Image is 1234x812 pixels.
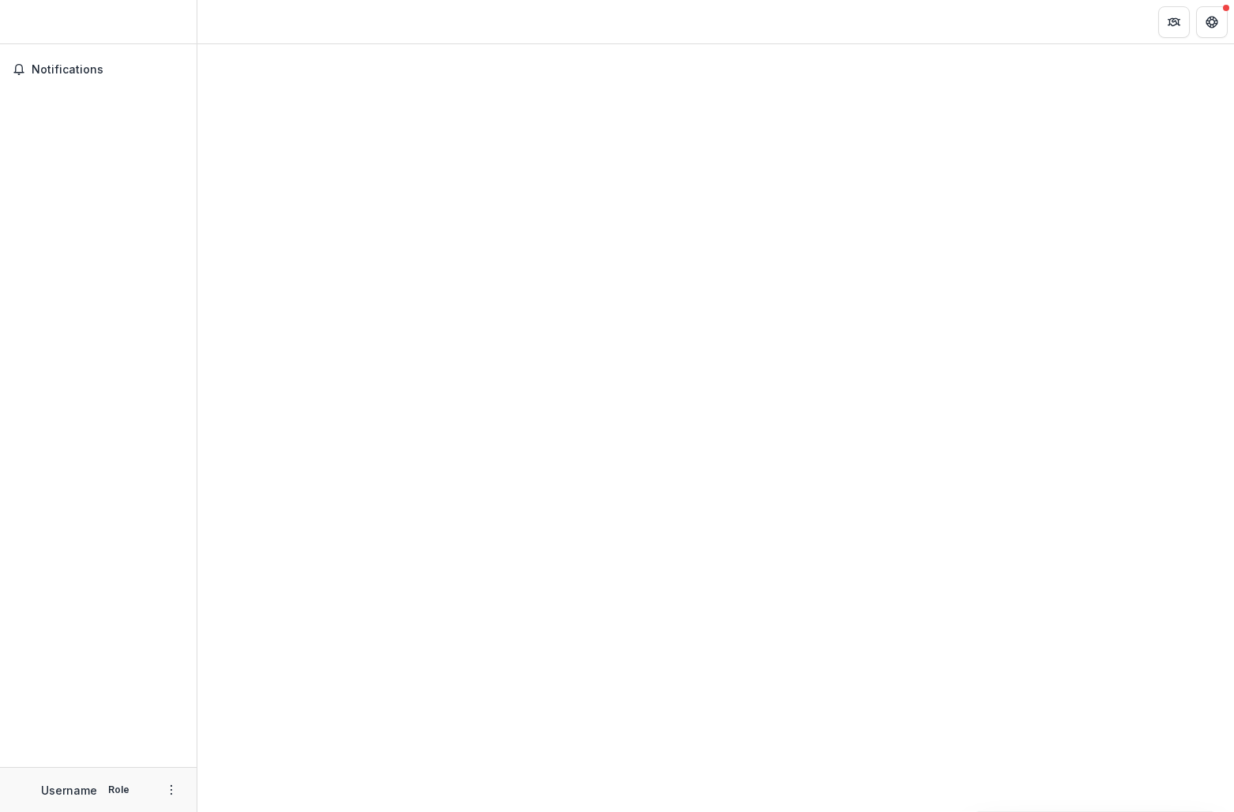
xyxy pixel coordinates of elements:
p: Username [41,782,97,799]
span: Notifications [32,63,184,77]
button: More [162,780,181,799]
p: Role [103,783,134,797]
button: Partners [1158,6,1190,38]
button: Get Help [1196,6,1228,38]
button: Notifications [6,57,190,82]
